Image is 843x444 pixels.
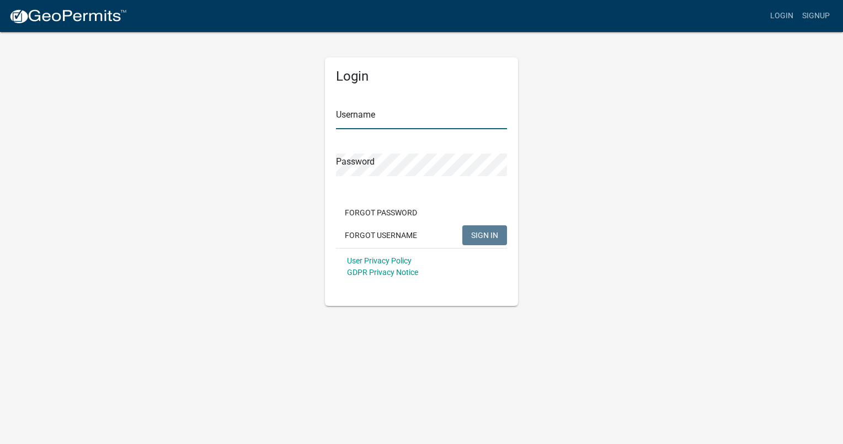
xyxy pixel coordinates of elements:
button: SIGN IN [462,225,507,245]
a: Login [766,6,798,27]
a: User Privacy Policy [347,256,412,265]
a: Signup [798,6,834,27]
button: Forgot Username [336,225,426,245]
span: SIGN IN [471,230,498,239]
h5: Login [336,68,507,84]
a: GDPR Privacy Notice [347,268,418,277]
button: Forgot Password [336,203,426,223]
